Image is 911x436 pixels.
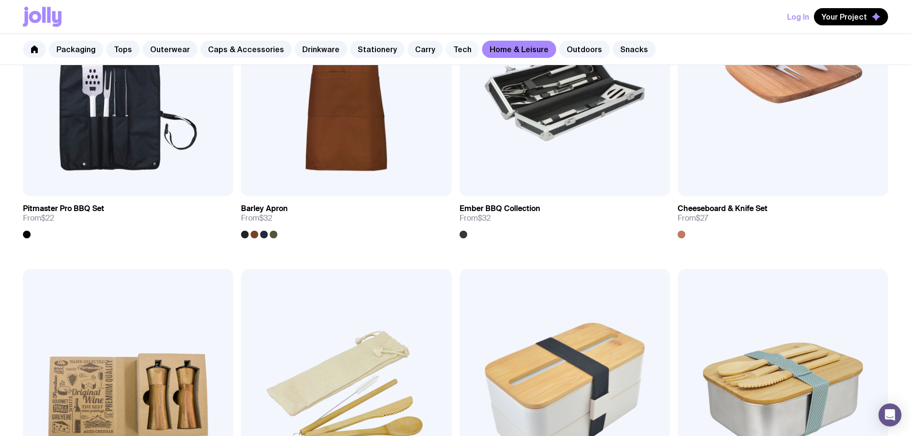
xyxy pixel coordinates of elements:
h3: Barley Apron [241,204,288,213]
a: Drinkware [295,41,347,58]
button: Your Project [814,8,888,25]
a: Barley ApronFrom$32 [241,196,451,238]
span: $27 [696,213,708,223]
span: From [678,213,708,223]
button: Log In [787,8,809,25]
a: Pitmaster Pro BBQ SetFrom$22 [23,196,233,238]
span: From [460,213,491,223]
a: Packaging [49,41,103,58]
div: Open Intercom Messenger [878,403,901,426]
a: Stationery [350,41,405,58]
a: Tech [446,41,479,58]
a: Tops [106,41,140,58]
span: Your Project [822,12,867,22]
a: Snacks [613,41,656,58]
a: Cheeseboard & Knife SetFrom$27 [678,196,888,238]
span: From [23,213,54,223]
h3: Cheeseboard & Knife Set [678,204,768,213]
a: Home & Leisure [482,41,556,58]
h3: Pitmaster Pro BBQ Set [23,204,104,213]
a: Caps & Accessories [200,41,292,58]
span: $32 [259,213,272,223]
a: Carry [407,41,443,58]
a: Ember BBQ CollectionFrom$32 [460,196,670,238]
span: $32 [478,213,491,223]
span: $22 [41,213,54,223]
a: Outerwear [143,41,198,58]
h3: Ember BBQ Collection [460,204,540,213]
a: Outdoors [559,41,610,58]
span: From [241,213,272,223]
